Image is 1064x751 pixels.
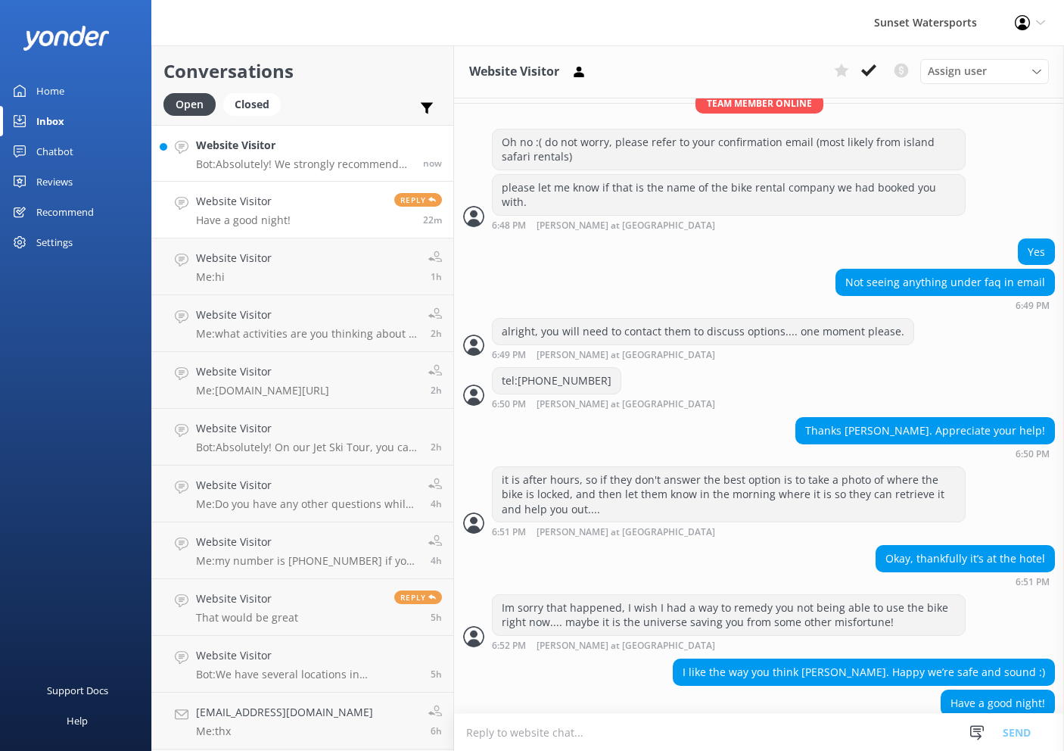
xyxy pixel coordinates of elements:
[152,579,453,636] a: Website VisitorThat would be greatReply5h
[1019,239,1054,265] div: Yes
[492,220,966,231] div: Oct 04 2025 05:48pm (UTC -05:00) America/Cancun
[196,497,417,511] p: Me: Do you have any other questions while I am here? By the way, my name is [PERSON_NAME], happy ...
[492,398,764,410] div: Oct 04 2025 05:50pm (UTC -05:00) America/Cancun
[394,591,442,604] span: Reply
[196,363,329,380] h4: Website Visitor
[431,725,442,737] span: Oct 04 2025 11:52am (UTC -05:00) America/Cancun
[423,157,442,170] span: Oct 04 2025 06:15pm (UTC -05:00) America/Cancun
[223,95,288,112] a: Closed
[36,167,73,197] div: Reviews
[152,636,453,693] a: Website VisitorBot:We have several locations in [GEOGRAPHIC_DATA] for our charters, but we don't ...
[196,137,412,154] h4: Website Visitor
[537,351,715,360] span: [PERSON_NAME] at [GEOGRAPHIC_DATA]
[1016,301,1050,310] strong: 6:49 PM
[876,576,1055,587] div: Oct 04 2025 05:51pm (UTC -05:00) America/Cancun
[493,175,965,215] div: please let me know if that is the name of the bike rental company we had booked you with.
[196,213,291,227] p: Have a good night!
[163,95,223,112] a: Open
[674,659,1054,685] div: I like the way you think [PERSON_NAME]. Happy we’re safe and sound :)
[152,466,453,522] a: Website VisitorMe:Do you have any other questions while I am here? By the way, my name is [PERSON...
[152,295,453,352] a: Website VisitorMe:what activities are you thinking about ? :)2h
[196,477,417,494] h4: Website Visitor
[196,725,373,738] p: Me: thx
[196,420,419,437] h4: Website Visitor
[196,327,417,341] p: Me: what activities are you thinking about ? :)
[695,94,823,113] span: Team member online
[152,409,453,466] a: Website VisitorBot:Absolutely! On our Jet Ski Tour, you can switch drivers at the multiple scenic...
[36,106,64,136] div: Inbox
[67,706,88,736] div: Help
[493,368,621,394] div: tel:[PHONE_NUMBER]
[928,63,987,79] span: Assign user
[492,640,966,651] div: Oct 04 2025 05:52pm (UTC -05:00) America/Cancun
[920,59,1049,83] div: Assign User
[492,349,914,360] div: Oct 04 2025 05:49pm (UTC -05:00) America/Cancun
[36,197,94,227] div: Recommend
[492,351,526,360] strong: 6:49 PM
[835,300,1055,310] div: Oct 04 2025 05:49pm (UTC -05:00) America/Cancun
[196,704,373,721] h4: [EMAIL_ADDRESS][DOMAIN_NAME]
[36,136,73,167] div: Chatbot
[152,352,453,409] a: Website VisitorMe:[DOMAIN_NAME][URL]2h
[431,497,442,510] span: Oct 04 2025 01:57pm (UTC -05:00) America/Cancun
[47,675,108,706] div: Support Docs
[196,157,412,171] p: Bot: Absolutely! We strongly recommend booking in advance since our tours tend to sell out, espec...
[196,668,419,681] p: Bot: We have several locations in [GEOGRAPHIC_DATA] for our charters, but we don't offer charters...
[492,641,526,651] strong: 6:52 PM
[152,182,453,238] a: Website VisitorHave a good night!Reply22m
[223,93,281,116] div: Closed
[196,270,272,284] p: Me: hi
[796,418,1054,444] div: Thanks [PERSON_NAME]. Appreciate your help!
[492,221,526,231] strong: 6:48 PM
[196,307,417,323] h4: Website Visitor
[537,400,715,410] span: [PERSON_NAME] at [GEOGRAPHIC_DATA]
[196,611,298,625] p: That would be great
[163,57,442,86] h2: Conversations
[941,690,1054,716] div: Have a good night!
[493,129,965,170] div: Oh no :( do not worry, please refer to your confirmation email (most likely from island safari re...
[431,441,442,453] span: Oct 04 2025 03:33pm (UTC -05:00) America/Cancun
[152,238,453,295] a: Website VisitorMe:hi1h
[431,270,442,283] span: Oct 04 2025 04:35pm (UTC -05:00) America/Cancun
[431,554,442,567] span: Oct 04 2025 01:54pm (UTC -05:00) America/Cancun
[196,534,417,550] h4: Website Visitor
[36,76,64,106] div: Home
[23,26,110,51] img: yonder-white-logo.png
[493,595,965,635] div: Im sorry that happened, I wish I had a way to remedy you not being able to use the bike right now...
[196,384,329,397] p: Me: [DOMAIN_NAME][URL]
[1016,450,1050,459] strong: 6:50 PM
[1016,578,1050,587] strong: 6:51 PM
[537,528,715,538] span: [PERSON_NAME] at [GEOGRAPHIC_DATA]
[431,384,442,397] span: Oct 04 2025 03:43pm (UTC -05:00) America/Cancun
[469,62,559,82] h3: Website Visitor
[537,221,715,231] span: [PERSON_NAME] at [GEOGRAPHIC_DATA]
[492,400,526,410] strong: 6:50 PM
[492,528,526,538] strong: 6:51 PM
[795,448,1055,459] div: Oct 04 2025 05:50pm (UTC -05:00) America/Cancun
[423,213,442,226] span: Oct 04 2025 05:53pm (UTC -05:00) America/Cancun
[196,554,417,568] p: Me: my number is [PHONE_NUMBER] if you need me
[196,193,291,210] h4: Website Visitor
[431,668,442,681] span: Oct 04 2025 12:45pm (UTC -05:00) America/Cancun
[431,327,442,340] span: Oct 04 2025 04:10pm (UTC -05:00) America/Cancun
[836,270,1054,295] div: Not seeing anything under faq in email
[876,546,1054,572] div: Okay, thankfully it’s at the hotel
[152,693,453,749] a: [EMAIL_ADDRESS][DOMAIN_NAME]Me:thx6h
[492,526,966,538] div: Oct 04 2025 05:51pm (UTC -05:00) America/Cancun
[431,611,442,624] span: Oct 04 2025 01:08pm (UTC -05:00) America/Cancun
[196,591,298,607] h4: Website Visitor
[493,319,913,344] div: alright, you will need to contact them to discuss options.... one moment please.
[394,193,442,207] span: Reply
[196,441,419,454] p: Bot: Absolutely! On our Jet Ski Tour, you can switch drivers at the multiple scenic stops along t...
[152,125,453,182] a: Website VisitorBot:Absolutely! We strongly recommend booking in advance since our tours tend to s...
[196,250,272,266] h4: Website Visitor
[163,93,216,116] div: Open
[537,641,715,651] span: [PERSON_NAME] at [GEOGRAPHIC_DATA]
[152,522,453,579] a: Website VisitorMe:my number is [PHONE_NUMBER] if you need me4h
[36,227,73,257] div: Settings
[196,647,419,664] h4: Website Visitor
[493,467,965,522] div: it is after hours, so if they don't answer the best option is to take a photo of where the bike i...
